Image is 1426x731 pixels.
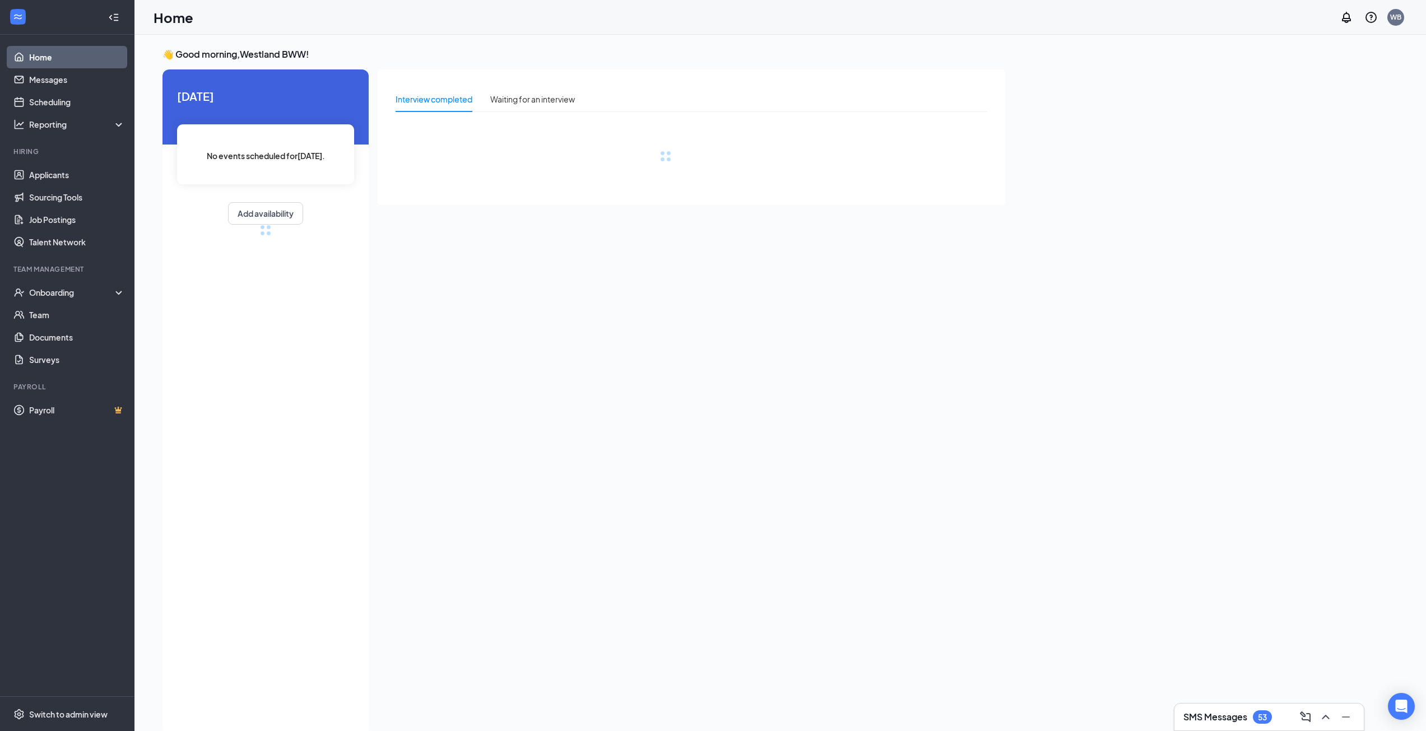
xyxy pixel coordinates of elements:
div: Open Intercom Messenger [1388,693,1415,720]
svg: Notifications [1340,11,1353,24]
h1: Home [154,8,193,27]
button: Minimize [1337,708,1355,726]
div: loading meetings... [260,225,271,236]
a: Home [29,46,125,68]
a: Team [29,304,125,326]
div: Onboarding [29,287,115,298]
a: Scheduling [29,91,125,113]
div: Switch to admin view [29,709,108,720]
div: Reporting [29,119,126,130]
div: 53 [1258,713,1267,722]
svg: ChevronUp [1319,710,1332,724]
div: Waiting for an interview [490,93,575,105]
svg: WorkstreamLogo [12,11,24,22]
svg: Settings [13,709,25,720]
a: PayrollCrown [29,399,125,421]
a: Job Postings [29,208,125,231]
span: [DATE] [177,87,354,105]
h3: SMS Messages [1183,711,1247,723]
svg: ComposeMessage [1299,710,1312,724]
button: ComposeMessage [1297,708,1314,726]
div: Interview completed [396,93,472,105]
div: Hiring [13,147,123,156]
button: ChevronUp [1317,708,1335,726]
svg: Collapse [108,12,119,23]
a: Messages [29,68,125,91]
a: Sourcing Tools [29,186,125,208]
svg: QuestionInfo [1364,11,1378,24]
svg: Analysis [13,119,25,130]
span: No events scheduled for [DATE] . [207,150,325,162]
button: Add availability [228,202,303,225]
svg: UserCheck [13,287,25,298]
a: Talent Network [29,231,125,253]
div: Team Management [13,264,123,274]
svg: Minimize [1339,710,1353,724]
a: Documents [29,326,125,348]
div: WB [1390,12,1401,22]
a: Surveys [29,348,125,371]
a: Applicants [29,164,125,186]
div: Payroll [13,382,123,392]
h3: 👋 Good morning, Westland BWW ! [162,48,1005,60]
